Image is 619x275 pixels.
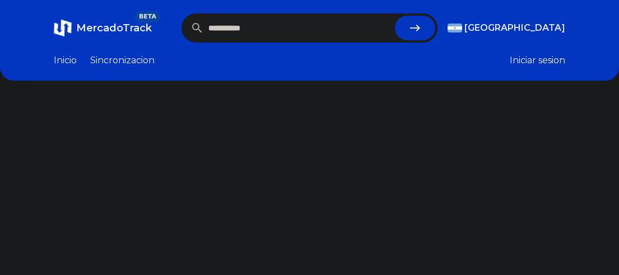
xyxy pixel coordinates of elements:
img: Argentina [448,24,462,32]
span: [GEOGRAPHIC_DATA] [464,21,565,35]
img: MercadoTrack [54,19,72,37]
a: MercadoTrackBETA [54,19,152,37]
span: MercadoTrack [76,22,152,34]
a: Sincronizacion [90,54,155,67]
a: Inicio [54,54,77,67]
button: [GEOGRAPHIC_DATA] [448,21,565,35]
span: BETA [134,11,161,22]
button: Iniciar sesion [510,54,565,67]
